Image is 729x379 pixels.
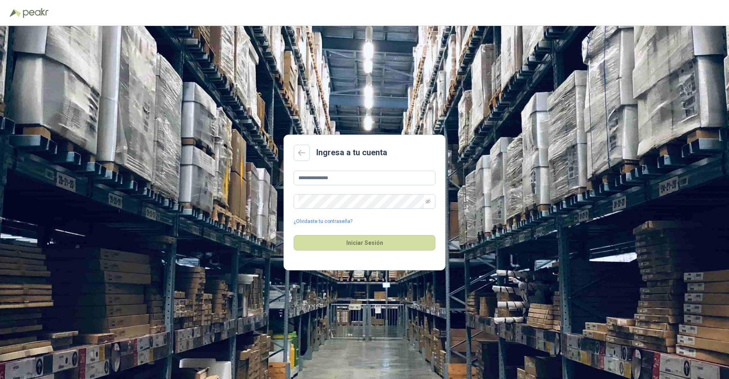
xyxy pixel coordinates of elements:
img: Logo [10,9,21,17]
a: ¿Olvidaste tu contraseña? [294,218,352,225]
img: Peakr [23,8,49,18]
h2: Ingresa a tu cuenta [316,146,387,159]
span: eye-invisible [426,199,431,204]
button: Iniciar Sesión [294,235,435,251]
